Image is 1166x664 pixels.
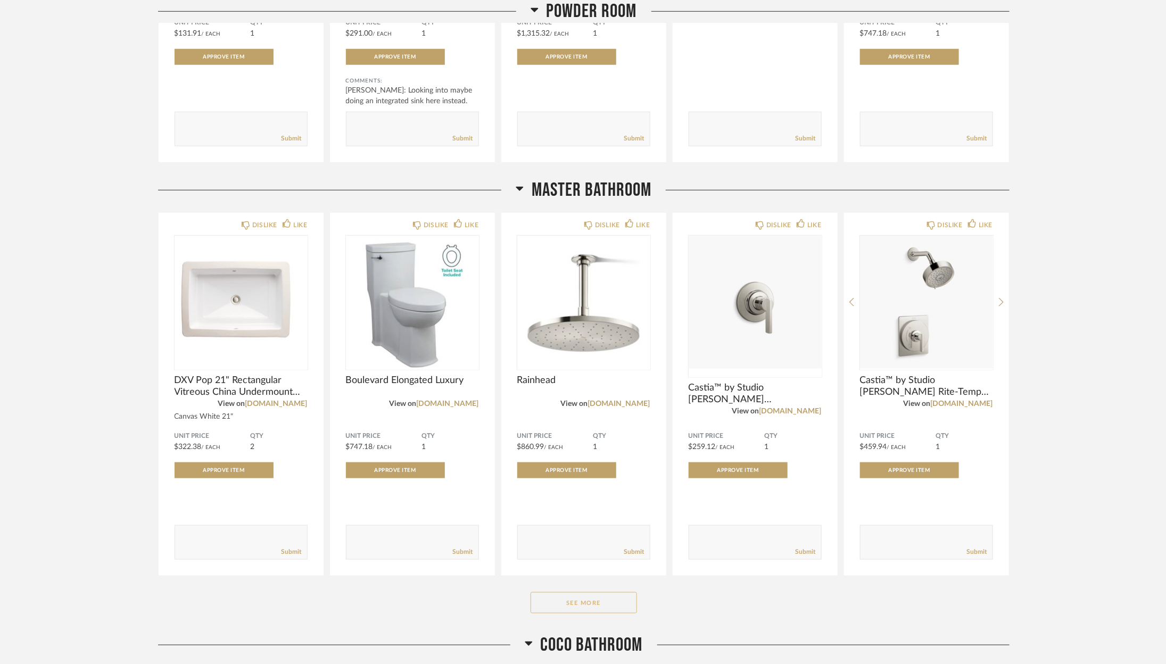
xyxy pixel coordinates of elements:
a: Submit [453,134,473,143]
button: Approve Item [860,49,959,65]
button: Approve Item [517,462,616,478]
span: / Each [373,445,392,450]
span: 1 [251,30,255,37]
button: Approve Item [689,462,788,478]
span: $860.99 [517,443,544,451]
span: 1 [936,30,940,37]
span: $1,315.32 [517,30,550,37]
div: LIKE [293,220,307,230]
a: [DOMAIN_NAME] [931,400,993,408]
div: DISLIKE [938,220,963,230]
span: 1 [765,443,769,451]
a: Submit [282,547,302,557]
span: Approve Item [717,468,759,473]
span: QTY [765,432,822,441]
a: Submit [282,134,302,143]
img: undefined [517,236,650,369]
span: Approve Item [203,54,245,60]
a: [DOMAIN_NAME] [417,400,479,408]
div: LIKE [465,220,478,230]
div: DISLIKE [424,220,449,230]
span: View on [561,400,588,408]
span: $459.94 [860,443,887,451]
button: Approve Item [860,462,959,478]
a: Submit [453,547,473,557]
button: Approve Item [346,462,445,478]
span: Unit Price [860,432,936,441]
span: 1 [593,30,598,37]
div: LIKE [807,220,821,230]
span: Unit Price [689,432,765,441]
span: 2 [251,443,255,451]
span: QTY [593,432,650,441]
span: Master Bathroom [532,179,651,202]
div: 0 [689,236,822,369]
span: QTY [422,432,479,441]
span: View on [904,400,931,408]
span: Approve Item [546,54,588,60]
div: DISLIKE [252,220,277,230]
span: $322.38 [175,443,202,451]
span: / Each [550,31,569,37]
div: DISLIKE [595,220,620,230]
button: Approve Item [346,49,445,65]
span: Boulevard Elongated Luxury [346,375,479,386]
a: Submit [796,134,816,143]
span: Approve Item [375,54,416,60]
span: View on [218,400,245,408]
img: undefined [860,236,993,369]
span: / Each [202,445,221,450]
a: Submit [967,547,987,557]
button: See More [531,592,637,613]
img: undefined [346,236,479,369]
span: Castia™ by Studio [PERSON_NAME] Rite-Temp® shower trim kit, 2.5 gpm [860,375,993,398]
span: $747.18 [860,30,887,37]
span: / Each [716,445,735,450]
button: Approve Item [175,462,274,478]
button: Approve Item [175,49,274,65]
a: [DOMAIN_NAME] [245,400,308,408]
span: DXV Pop 21" Rectangular Vitreous China Undermount Bathroom Sink with Overflow [175,375,308,398]
span: QTY [936,432,993,441]
div: LIKE [636,220,650,230]
a: Submit [624,134,644,143]
span: 1 [936,443,940,451]
span: / Each [544,445,564,450]
span: 1 [422,30,426,37]
div: Comments: [346,76,479,86]
span: $131.91 [175,30,202,37]
span: $747.18 [346,443,373,451]
a: Submit [967,134,987,143]
span: View on [390,400,417,408]
span: View on [732,408,759,415]
span: / Each [887,445,906,450]
span: / Each [887,31,906,37]
span: Approve Item [203,468,245,473]
span: Unit Price [517,432,593,441]
div: DISLIKE [766,220,791,230]
span: QTY [251,432,308,441]
div: LIKE [979,220,993,230]
img: undefined [175,236,308,369]
span: Rainhead [517,375,650,386]
a: [DOMAIN_NAME] [759,408,822,415]
span: Approve Item [889,54,930,60]
span: Coco Bathroom [541,634,643,657]
span: / Each [373,31,392,37]
span: $259.12 [689,443,716,451]
span: Unit Price [346,432,422,441]
div: [PERSON_NAME]: Looking into maybe doing an integrated sink here instead. [346,85,479,106]
span: / Each [202,31,221,37]
span: 1 [422,443,426,451]
div: Canvas White 21" [175,412,308,421]
span: $291.00 [346,30,373,37]
span: 1 [593,443,598,451]
span: Unit Price [175,432,251,441]
span: Approve Item [375,468,416,473]
img: undefined [689,236,822,369]
button: Approve Item [517,49,616,65]
a: [DOMAIN_NAME] [588,400,650,408]
a: Submit [796,547,816,557]
span: Approve Item [889,468,930,473]
span: Castia™ by Studio [PERSON_NAME] MasterShower® transfer valve trim with lever handle [689,382,822,405]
